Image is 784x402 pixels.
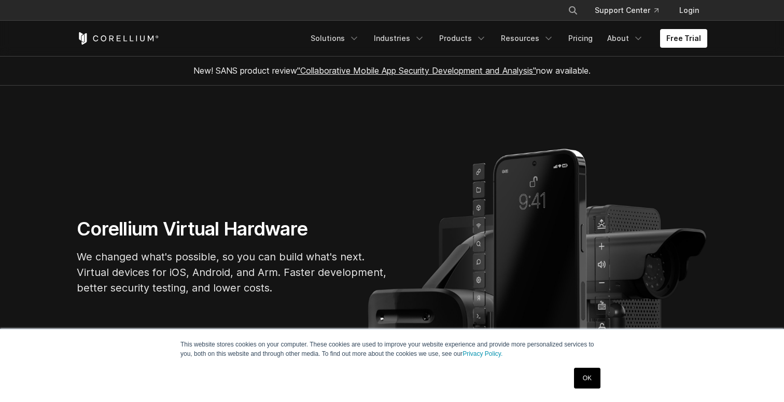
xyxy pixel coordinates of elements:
div: Navigation Menu [304,29,707,48]
a: About [601,29,650,48]
a: Industries [368,29,431,48]
a: Solutions [304,29,366,48]
div: Navigation Menu [555,1,707,20]
a: Support Center [586,1,667,20]
a: Login [671,1,707,20]
a: Free Trial [660,29,707,48]
span: New! SANS product review now available. [193,65,591,76]
a: Products [433,29,493,48]
p: We changed what's possible, so you can build what's next. Virtual devices for iOS, Android, and A... [77,249,388,296]
button: Search [564,1,582,20]
a: Privacy Policy. [463,350,502,357]
a: Corellium Home [77,32,159,45]
a: Pricing [562,29,599,48]
h1: Corellium Virtual Hardware [77,217,388,241]
a: "Collaborative Mobile App Security Development and Analysis" [297,65,536,76]
p: This website stores cookies on your computer. These cookies are used to improve your website expe... [180,340,604,358]
a: OK [574,368,600,389]
a: Resources [495,29,560,48]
